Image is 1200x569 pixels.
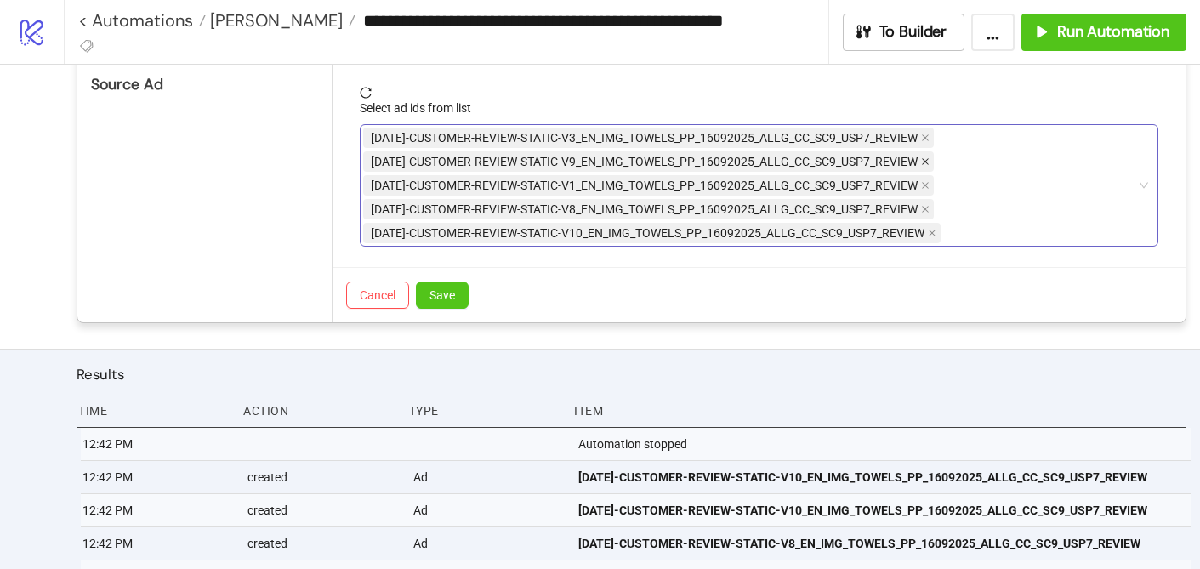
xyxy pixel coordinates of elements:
[242,395,395,427] div: Action
[363,175,934,196] span: AD215-CUSTOMER-REVIEW-STATIC-V1_EN_IMG_TOWELS_PP_16092025_ALLG_CC_SC9_USP7_REVIEW
[578,468,1147,486] span: [DATE]-CUSTOMER-REVIEW-STATIC-V10_EN_IMG_TOWELS_PP_16092025_ALLG_CC_SC9_USP7_REVIEW
[77,395,230,427] div: Time
[371,128,918,147] span: [DATE]-CUSTOMER-REVIEW-STATIC-V3_EN_IMG_TOWELS_PP_16092025_ALLG_CC_SC9_USP7_REVIEW
[77,363,1186,385] h2: Results
[206,9,343,31] span: [PERSON_NAME]
[412,527,565,560] div: Ad
[91,75,318,94] div: Source Ad
[921,181,930,190] span: close
[246,494,399,526] div: created
[371,224,924,242] span: [DATE]-CUSTOMER-REVIEW-STATIC-V10_EN_IMG_TOWELS_PP_16092025_ALLG_CC_SC9_USP7_REVIEW
[363,128,934,148] span: AD217-CUSTOMER-REVIEW-STATIC-V3_EN_IMG_TOWELS_PP_16092025_ALLG_CC_SC9_USP7_REVIEW
[78,12,206,29] a: < Automations
[360,288,395,302] span: Cancel
[246,461,399,493] div: created
[371,176,918,195] span: [DATE]-CUSTOMER-REVIEW-STATIC-V1_EN_IMG_TOWELS_PP_16092025_ALLG_CC_SC9_USP7_REVIEW
[928,229,936,237] span: close
[578,534,1140,553] span: [DATE]-CUSTOMER-REVIEW-STATIC-V8_EN_IMG_TOWELS_PP_16092025_ALLG_CC_SC9_USP7_REVIEW
[1021,14,1186,51] button: Run Automation
[371,152,918,171] span: [DATE]-CUSTOMER-REVIEW-STATIC-V9_EN_IMG_TOWELS_PP_16092025_ALLG_CC_SC9_USP7_REVIEW
[371,200,918,219] span: [DATE]-CUSTOMER-REVIEW-STATIC-V8_EN_IMG_TOWELS_PP_16092025_ALLG_CC_SC9_USP7_REVIEW
[572,395,1186,427] div: Item
[363,223,941,243] span: AD224-CUSTOMER-REVIEW-STATIC-V10_EN_IMG_TOWELS_PP_16092025_ALLG_CC_SC9_USP7_REVIEW
[412,494,565,526] div: Ad
[346,282,409,309] button: Cancel
[81,527,234,560] div: 12:42 PM
[412,461,565,493] div: Ad
[921,157,930,166] span: close
[416,282,469,309] button: Save
[921,134,930,142] span: close
[577,428,1191,460] div: Automation stopped
[81,428,234,460] div: 12:42 PM
[407,395,560,427] div: Type
[921,205,930,213] span: close
[971,14,1015,51] button: ...
[81,494,234,526] div: 12:42 PM
[206,12,355,29] a: [PERSON_NAME]
[429,288,455,302] span: Save
[1057,22,1169,42] span: Run Automation
[578,461,1179,493] a: [DATE]-CUSTOMER-REVIEW-STATIC-V10_EN_IMG_TOWELS_PP_16092025_ALLG_CC_SC9_USP7_REVIEW
[879,22,947,42] span: To Builder
[363,199,934,219] span: AD222-CUSTOMER-REVIEW-STATIC-V8_EN_IMG_TOWELS_PP_16092025_ALLG_CC_SC9_USP7_REVIEW
[843,14,965,51] button: To Builder
[246,527,399,560] div: created
[360,99,482,117] label: Select ad ids from list
[578,527,1179,560] a: [DATE]-CUSTOMER-REVIEW-STATIC-V8_EN_IMG_TOWELS_PP_16092025_ALLG_CC_SC9_USP7_REVIEW
[360,87,1158,99] span: reload
[578,501,1147,520] span: [DATE]-CUSTOMER-REVIEW-STATIC-V10_EN_IMG_TOWELS_PP_16092025_ALLG_CC_SC9_USP7_REVIEW
[363,151,934,172] span: AD223-CUSTOMER-REVIEW-STATIC-V9_EN_IMG_TOWELS_PP_16092025_ALLG_CC_SC9_USP7_REVIEW
[81,461,234,493] div: 12:42 PM
[578,494,1179,526] a: [DATE]-CUSTOMER-REVIEW-STATIC-V10_EN_IMG_TOWELS_PP_16092025_ALLG_CC_SC9_USP7_REVIEW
